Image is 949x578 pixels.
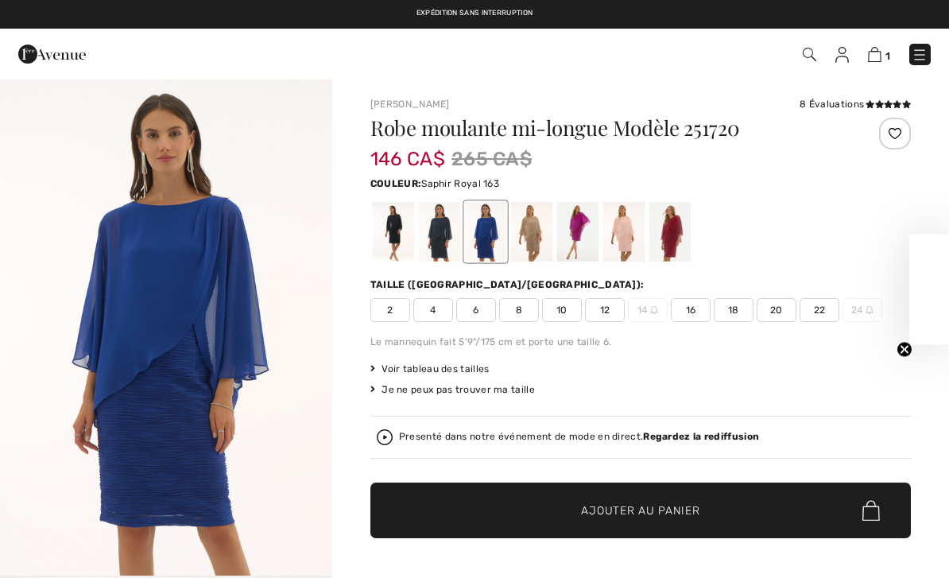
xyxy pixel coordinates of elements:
span: 146 CA$ [370,132,445,170]
div: 8 Évaluations [800,97,911,111]
div: Purple orchid [557,202,598,262]
span: 1 [885,50,890,62]
div: Close teaser [909,234,949,344]
img: Menu [912,47,928,63]
div: Noir [373,202,414,262]
span: 4 [413,298,453,322]
img: Recherche [803,48,816,61]
span: 6 [456,298,496,322]
span: Couleur: [370,178,421,189]
a: 1ère Avenue [18,45,86,60]
span: 22 [800,298,839,322]
h1: Robe moulante mi-longue Modèle 251720 [370,118,821,138]
img: Bag.svg [862,500,880,521]
div: Saphir Royal 163 [465,202,506,262]
span: 24 [842,298,882,322]
span: 10 [542,298,582,322]
div: Bleu Nuit [419,202,460,262]
span: 14 [628,298,668,322]
button: Close teaser [897,341,912,357]
span: 12 [585,298,625,322]
span: 8 [499,298,539,322]
img: ring-m.svg [650,306,658,314]
span: 18 [714,298,753,322]
div: Sable [511,202,552,262]
div: Quartz [603,202,645,262]
span: 16 [671,298,711,322]
div: Le mannequin fait 5'9"/175 cm et porte une taille 6. [370,335,911,349]
img: 1ère Avenue [18,38,86,70]
img: Mes infos [835,47,849,63]
div: Presenté dans notre événement de mode en direct. [399,432,759,442]
span: Ajouter au panier [581,502,699,519]
div: Taille ([GEOGRAPHIC_DATA]/[GEOGRAPHIC_DATA]): [370,277,648,292]
img: Regardez la rediffusion [377,429,393,445]
span: 20 [757,298,796,322]
a: 1 [868,45,890,64]
span: Saphir Royal 163 [421,178,499,189]
span: 265 CA$ [451,145,532,173]
div: Merlot [649,202,691,262]
span: Voir tableau des tailles [370,362,490,376]
div: Je ne peux pas trouver ma taille [370,382,911,397]
span: 2 [370,298,410,322]
img: ring-m.svg [866,306,873,314]
strong: Regardez la rediffusion [643,431,759,442]
a: [PERSON_NAME] [370,99,450,110]
img: Panier d'achat [868,47,881,62]
button: Ajouter au panier [370,483,911,538]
